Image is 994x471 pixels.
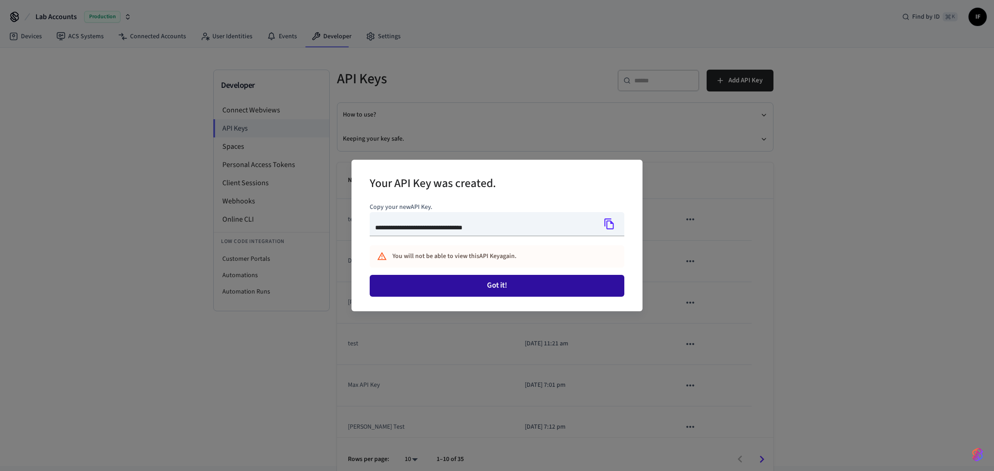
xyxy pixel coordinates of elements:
img: SeamLogoGradient.69752ec5.svg [972,447,983,462]
div: You will not be able to view this API Key again. [392,248,584,265]
p: Copy your new API Key . [370,203,624,212]
h2: Your API Key was created. [370,171,496,198]
button: Got it! [370,275,624,297]
button: Copy [600,214,619,233]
